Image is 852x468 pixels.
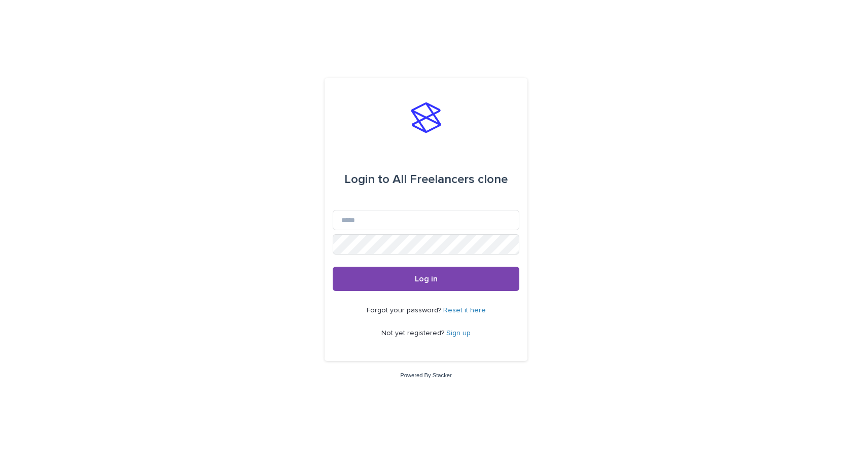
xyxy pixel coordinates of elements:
[415,275,438,283] span: Log in
[446,330,471,337] a: Sign up
[344,173,389,186] span: Login to
[411,102,441,133] img: stacker-logo-s-only.png
[333,267,519,291] button: Log in
[344,165,508,194] div: All Freelancers clone
[367,307,443,314] span: Forgot your password?
[400,372,451,378] a: Powered By Stacker
[381,330,446,337] span: Not yet registered?
[443,307,486,314] a: Reset it here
